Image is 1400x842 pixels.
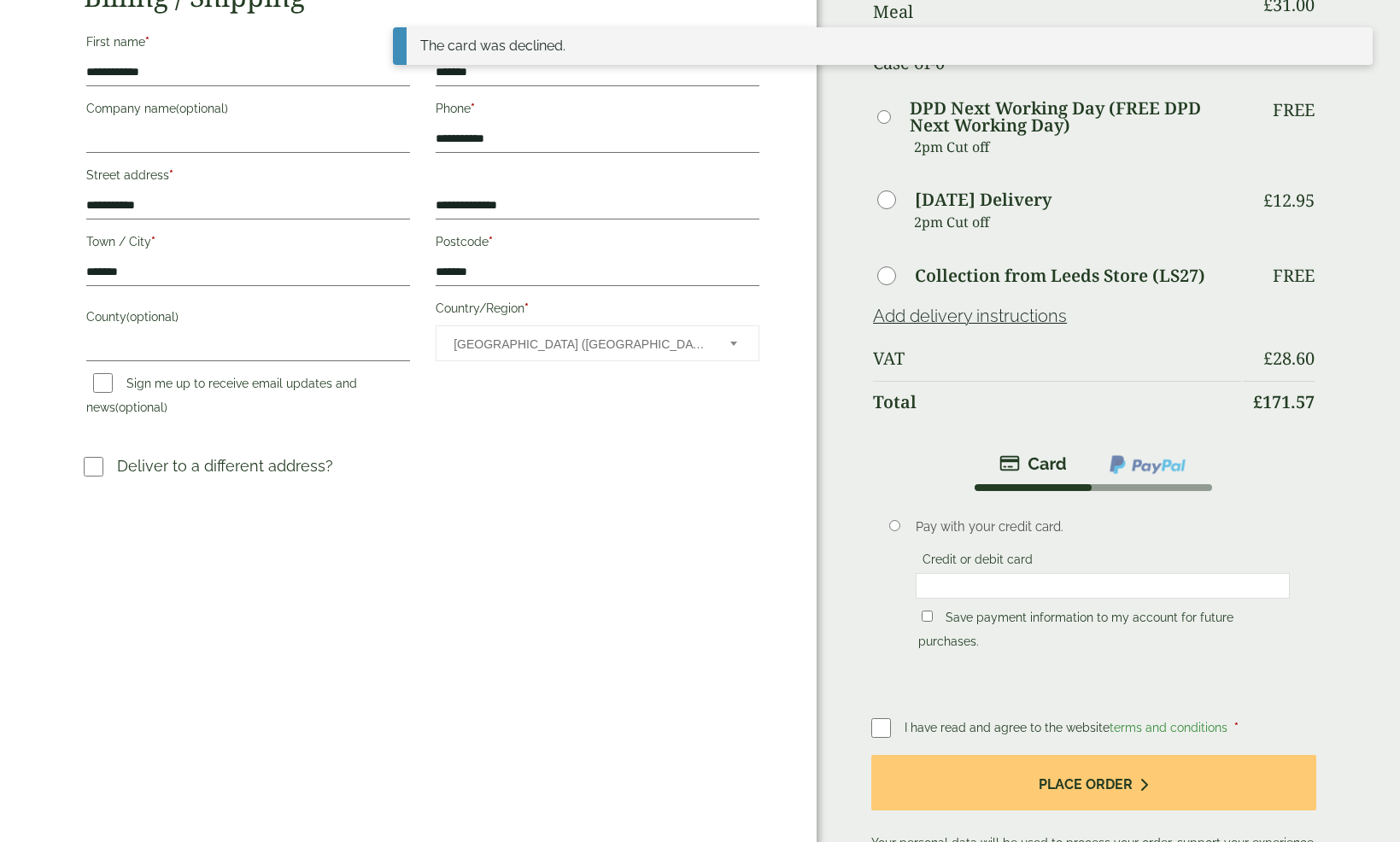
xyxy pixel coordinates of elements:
[115,401,167,414] span: (optional)
[436,325,759,361] span: Country/Region
[873,306,1067,326] a: Add delivery instructions
[489,235,493,249] abbr: required
[420,36,1338,56] li: The card was declined.
[915,267,1205,284] label: Collection from Leeds Store (LS27)
[151,235,155,249] abbr: required
[916,517,1290,536] p: Pay with your credit card.
[914,209,1241,235] p: 2pm Cut off
[873,338,1241,379] th: VAT
[921,578,1285,593] iframe: Secure card payment input frame
[999,453,1067,474] img: stripe.png
[86,163,410,192] label: Street address
[1273,100,1315,120] p: Free
[454,326,707,362] span: United Kingdom (UK)
[1263,347,1315,370] bdi: 28.60
[436,230,759,259] label: Postcode
[916,553,1040,571] label: Credit or debit card
[126,310,179,324] span: (optional)
[905,721,1231,734] span: I have read and agree to the website
[86,230,410,259] label: Town / City
[169,168,173,182] abbr: required
[1253,390,1315,413] bdi: 171.57
[914,134,1241,160] p: 2pm Cut off
[1234,721,1239,734] abbr: required
[910,100,1241,134] label: DPD Next Working Day (FREE DPD Next Working Day)
[86,96,410,126] label: Company name
[524,301,529,315] abbr: required
[86,377,357,419] label: Sign me up to receive email updates and news
[86,30,410,59] label: First name
[1263,189,1315,212] bdi: 12.95
[436,96,759,126] label: Phone
[471,102,475,115] abbr: required
[871,755,1316,810] button: Place order
[873,381,1241,423] th: Total
[1273,266,1315,286] p: Free
[918,611,1233,653] label: Save payment information to my account for future purchases.
[436,296,759,325] label: Country/Region
[1263,347,1273,370] span: £
[915,191,1051,208] label: [DATE] Delivery
[117,454,333,477] p: Deliver to a different address?
[145,35,149,49] abbr: required
[1108,453,1187,476] img: ppcp-gateway.png
[1253,390,1262,413] span: £
[93,373,113,393] input: Sign me up to receive email updates and news(optional)
[1263,189,1273,212] span: £
[1110,721,1227,734] a: terms and conditions
[176,102,228,115] span: (optional)
[86,305,410,334] label: County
